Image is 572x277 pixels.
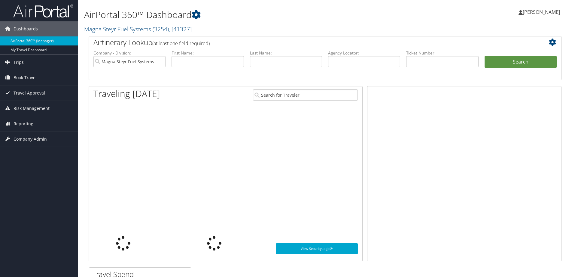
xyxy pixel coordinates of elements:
[253,89,358,101] input: Search for Traveler
[14,21,38,36] span: Dashboards
[169,25,192,33] span: , [ 41327 ]
[276,243,358,254] a: View SecurityLogic®
[84,25,192,33] a: Magna Steyr Fuel Systems
[93,37,517,48] h2: Airtinerary Lookup
[523,9,560,15] span: [PERSON_NAME]
[485,56,557,68] button: Search
[519,3,566,21] a: [PERSON_NAME]
[14,116,33,131] span: Reporting
[13,4,73,18] img: airportal-logo.png
[14,55,24,70] span: Trips
[406,50,478,56] label: Ticket Number:
[93,87,160,100] h1: Traveling [DATE]
[14,86,45,101] span: Travel Approval
[152,40,210,47] span: (at least one field required)
[93,50,166,56] label: Company - Division:
[84,8,405,21] h1: AirPortal 360™ Dashboard
[153,25,169,33] span: ( 3254 )
[14,70,37,85] span: Book Travel
[250,50,322,56] label: Last Name:
[14,132,47,147] span: Company Admin
[328,50,400,56] label: Agency Locator:
[14,101,50,116] span: Risk Management
[172,50,244,56] label: First Name:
